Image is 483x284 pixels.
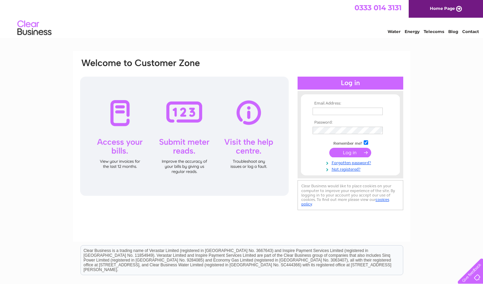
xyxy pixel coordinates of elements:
[405,29,420,34] a: Energy
[313,159,390,165] a: Forgotten password?
[388,29,401,34] a: Water
[311,120,390,125] th: Password:
[354,3,402,12] a: 0333 014 3131
[301,197,389,206] a: cookies policy
[311,139,390,146] td: Remember me?
[81,4,403,33] div: Clear Business is a trading name of Verastar Limited (registered in [GEOGRAPHIC_DATA] No. 3667643...
[313,165,390,172] a: Not registered?
[462,29,479,34] a: Contact
[424,29,444,34] a: Telecoms
[311,101,390,106] th: Email Address:
[298,180,403,210] div: Clear Business would like to place cookies on your computer to improve your experience of the sit...
[448,29,458,34] a: Blog
[329,148,371,157] input: Submit
[17,18,52,38] img: logo.png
